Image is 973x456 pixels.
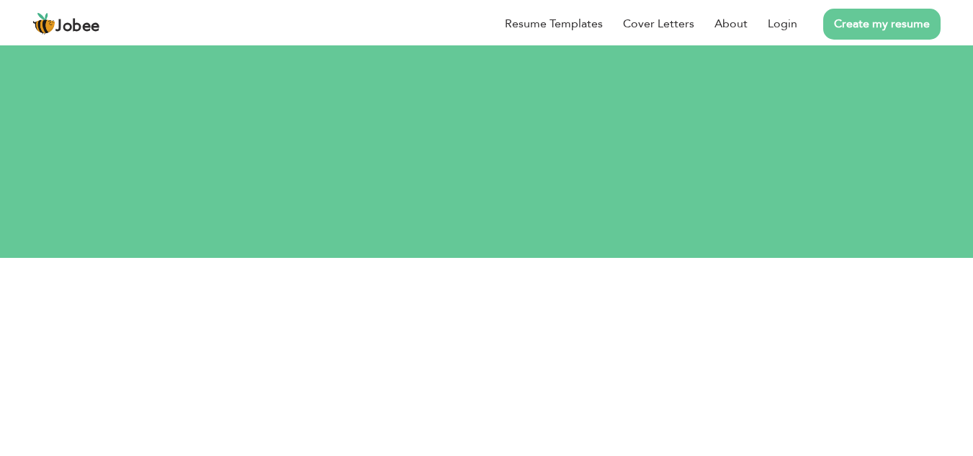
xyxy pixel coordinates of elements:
[231,339,742,368] input: Email
[32,12,100,35] a: Jobee
[32,12,55,35] img: jobee.io
[823,9,941,40] a: Create my resume
[623,15,694,32] a: Cover Letters
[98,209,876,246] h1: Login your account.
[768,15,797,32] a: Login
[505,15,603,32] a: Resume Templates
[98,157,876,195] h2: Let's do this!
[714,15,748,32] a: About
[55,19,100,35] span: Jobee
